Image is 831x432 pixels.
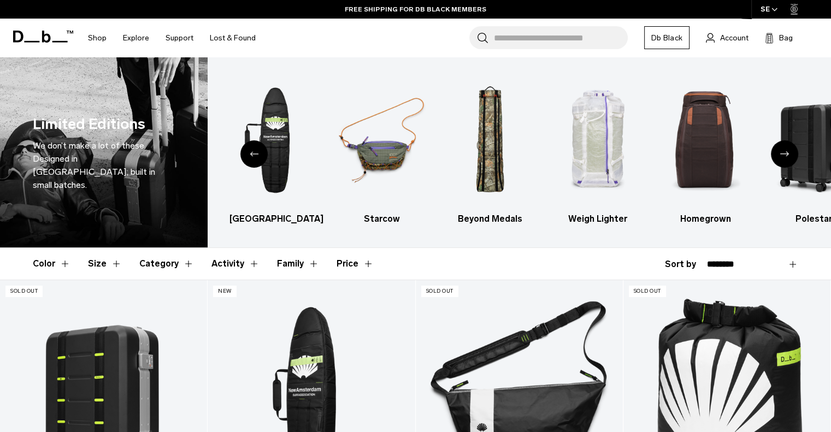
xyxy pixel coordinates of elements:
[765,31,793,44] button: Bag
[229,74,319,226] a: Db [GEOGRAPHIC_DATA]
[445,212,534,226] h3: Beyond Medals
[445,74,534,226] li: 4 / 7
[166,19,193,57] a: Support
[661,212,750,226] h3: Homegrown
[553,74,643,226] li: 5 / 7
[80,19,264,57] nav: Main Navigation
[122,74,211,226] a: Db [PERSON_NAME]
[122,74,211,226] li: 1 / 7
[33,248,70,280] button: Toggle Filter
[661,74,750,207] img: Db
[229,212,319,226] h3: [GEOGRAPHIC_DATA]
[629,286,666,297] p: Sold Out
[445,74,534,226] a: Db Beyond Medals
[421,286,458,297] p: Sold Out
[345,4,486,14] a: FREE SHIPPING FOR DB BLACK MEMBERS
[661,74,750,226] a: Db Homegrown
[123,19,149,57] a: Explore
[338,212,427,226] h3: Starcow
[33,113,145,135] h1: Limited Editions
[211,248,260,280] button: Toggle Filter
[229,74,319,226] li: 2 / 7
[139,248,194,280] button: Toggle Filter
[229,74,319,207] img: Db
[213,286,237,297] p: New
[553,74,643,226] a: Db Weigh Lighter
[88,248,122,280] button: Toggle Filter
[240,140,268,168] div: Previous slide
[210,19,256,57] a: Lost & Found
[553,212,643,226] h3: Weigh Lighter
[337,248,374,280] button: Toggle Price
[338,74,427,226] a: Db Starcow
[445,74,534,207] img: Db
[771,140,798,168] div: Next slide
[661,74,750,226] li: 6 / 7
[706,31,749,44] a: Account
[553,74,643,207] img: Db
[720,32,749,44] span: Account
[88,19,107,57] a: Shop
[33,139,175,192] p: We don’t make a lot of these. Designed in [GEOGRAPHIC_DATA], built in small batches.
[277,248,319,280] button: Toggle Filter
[338,74,427,226] li: 3 / 7
[5,286,43,297] p: Sold Out
[122,74,211,207] img: Db
[644,26,689,49] a: Db Black
[338,74,427,207] img: Db
[779,32,793,44] span: Bag
[122,212,211,226] h3: [PERSON_NAME]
